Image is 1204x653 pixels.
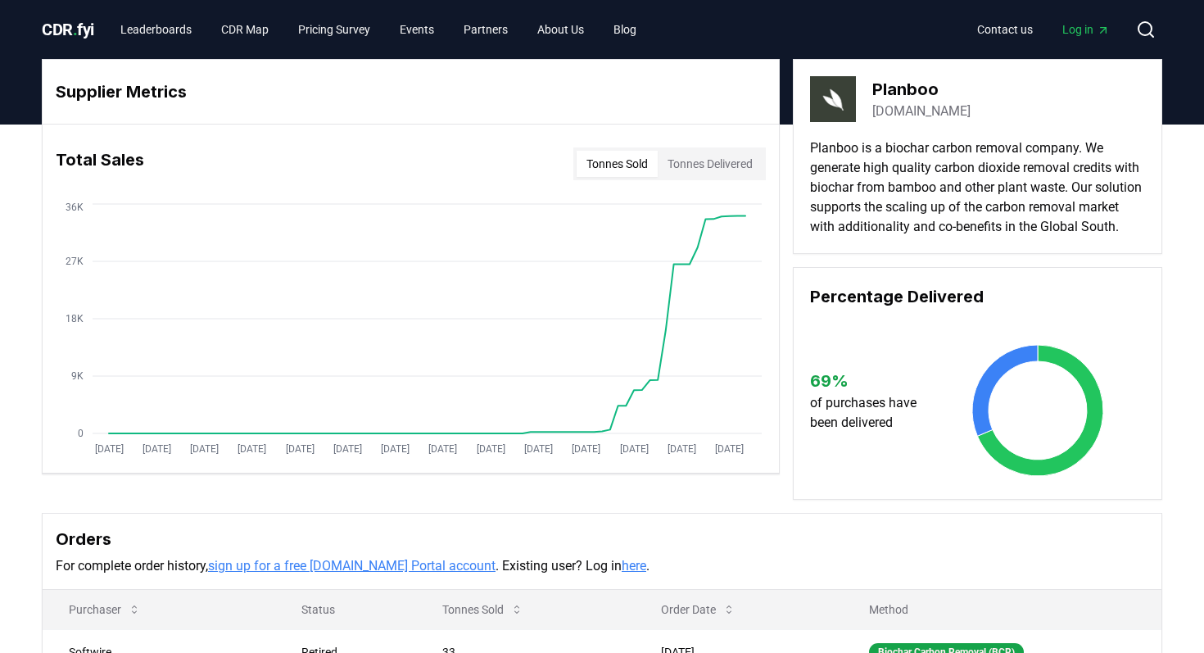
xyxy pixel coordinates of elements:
h3: Total Sales [56,147,144,180]
img: Planboo-logo [810,76,856,122]
tspan: [DATE] [286,443,315,455]
a: Log in [1049,15,1123,44]
a: Leaderboards [107,15,205,44]
tspan: 0 [78,428,84,439]
span: . [73,20,78,39]
tspan: [DATE] [143,443,171,455]
button: Order Date [648,593,749,626]
h3: 69 % [810,369,932,393]
tspan: [DATE] [715,443,744,455]
tspan: [DATE] [620,443,649,455]
tspan: [DATE] [428,443,457,455]
button: Purchaser [56,593,154,626]
tspan: [DATE] [668,443,696,455]
a: Pricing Survey [285,15,383,44]
a: CDR Map [208,15,282,44]
tspan: [DATE] [95,443,124,455]
span: Log in [1062,21,1110,38]
a: CDR.fyi [42,18,94,41]
p: Method [856,601,1148,618]
tspan: [DATE] [333,443,362,455]
a: here [622,558,646,574]
tspan: 36K [66,202,84,213]
tspan: [DATE] [190,443,219,455]
a: Events [387,15,447,44]
tspan: [DATE] [381,443,410,455]
tspan: 9K [71,370,84,382]
h3: Planboo [872,77,971,102]
button: Tonnes Sold [577,151,658,177]
p: Status [288,601,403,618]
tspan: [DATE] [572,443,600,455]
a: Contact us [964,15,1046,44]
button: Tonnes Sold [429,593,536,626]
h3: Orders [56,527,1148,551]
a: sign up for a free [DOMAIN_NAME] Portal account [208,558,496,574]
a: Partners [450,15,521,44]
h3: Supplier Metrics [56,79,766,104]
tspan: [DATE] [477,443,505,455]
tspan: 18K [66,313,84,324]
a: [DOMAIN_NAME] [872,102,971,121]
button: Tonnes Delivered [658,151,763,177]
tspan: [DATE] [238,443,266,455]
tspan: 27K [66,256,84,267]
span: CDR fyi [42,20,94,39]
p: Planboo is a biochar carbon removal company. We generate high quality carbon dioxide removal cred... [810,138,1145,237]
nav: Main [107,15,650,44]
p: of purchases have been delivered [810,393,932,433]
a: Blog [600,15,650,44]
p: For complete order history, . Existing user? Log in . [56,556,1148,576]
nav: Main [964,15,1123,44]
h3: Percentage Delivered [810,284,1145,309]
a: About Us [524,15,597,44]
tspan: [DATE] [524,443,553,455]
